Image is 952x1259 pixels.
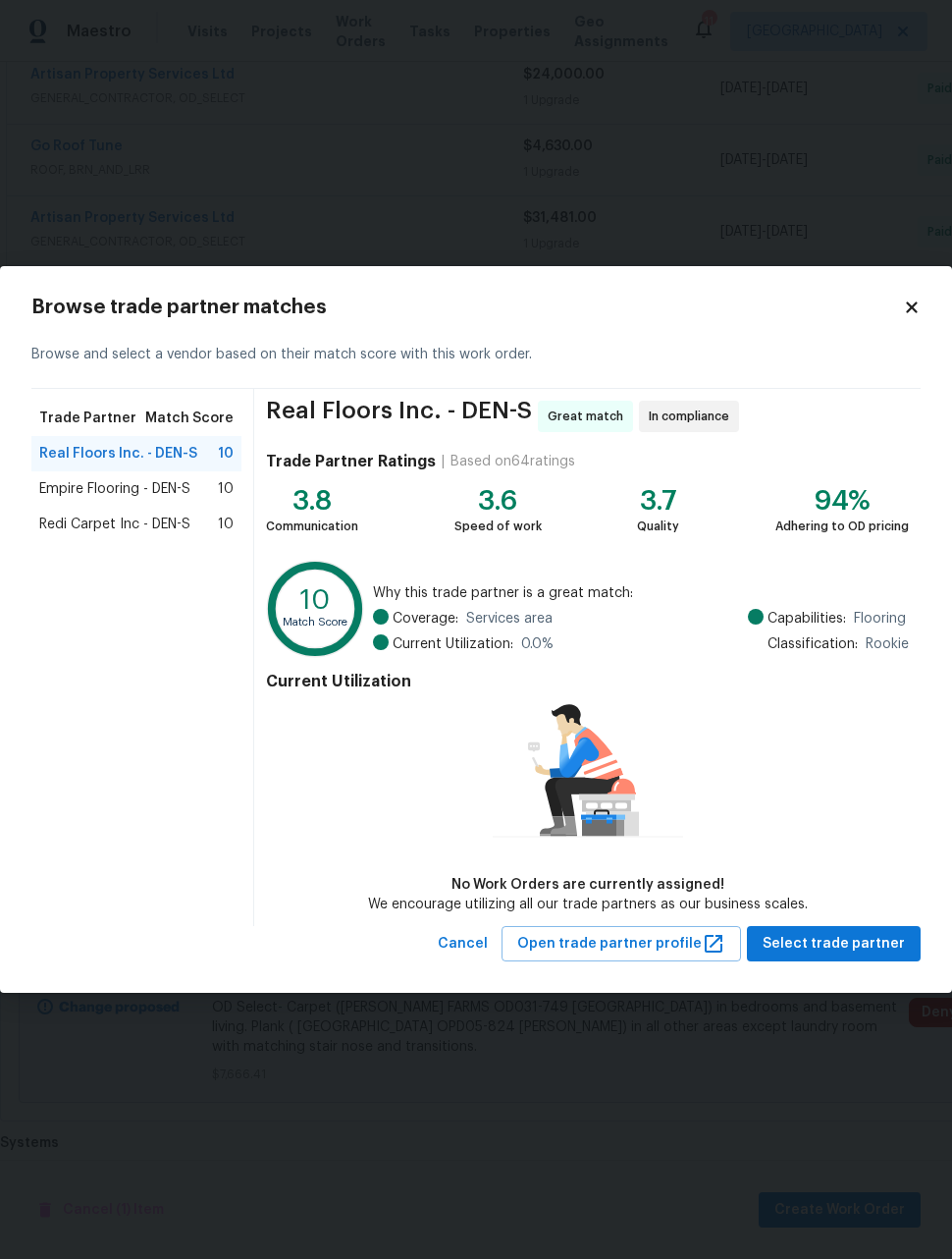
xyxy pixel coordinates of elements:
[368,895,808,914] div: We encourage utilizing all our trade partners as our business scales.
[368,875,808,895] div: No Work Orders are currently assigned!
[266,672,909,691] h4: Current Utilization
[436,452,450,471] div: |
[266,517,358,536] div: Communication
[763,932,905,957] span: Select trade partner
[39,515,190,534] span: Redi Carpet Inc - DEN-S
[266,401,532,432] span: Real Floors Inc. - DEN-S
[301,586,331,614] text: 10
[266,491,358,511] div: 3.8
[430,926,496,962] button: Cancel
[39,409,136,428] span: Trade Partner
[854,609,906,629] span: Flooring
[637,491,679,511] div: 3.7
[454,491,542,511] div: 3.6
[521,634,554,654] span: 0.0 %
[502,926,741,962] button: Open trade partner profile
[284,616,348,627] text: Match Score
[373,583,909,603] span: Why this trade partner is a great match:
[454,517,542,536] div: Speed of work
[393,609,458,629] span: Coverage:
[393,634,513,654] span: Current Utilization:
[637,517,679,536] div: Quality
[866,634,909,654] span: Rookie
[775,517,909,536] div: Adhering to OD pricing
[649,407,737,426] span: In compliance
[517,932,725,957] span: Open trade partner profile
[39,444,197,464] span: Real Floors Inc. - DEN-S
[548,407,631,426] span: Great match
[218,515,234,534] span: 10
[747,926,921,962] button: Select trade partner
[39,479,190,499] span: Empire Flooring - DEN-S
[145,409,234,428] span: Match Score
[31,298,903,317] h2: Browse trade partner matches
[767,634,858,654] span: Classification:
[450,452,575,471] div: Based on 64 ratings
[767,609,846,629] span: Capabilities:
[218,444,234,464] span: 10
[438,932,488,957] span: Cancel
[775,491,909,511] div: 94%
[266,452,436,471] h4: Trade Partner Ratings
[31,321,921,389] div: Browse and select a vendor based on their match score with this work order.
[218,479,234,499] span: 10
[466,609,553,629] span: Services area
